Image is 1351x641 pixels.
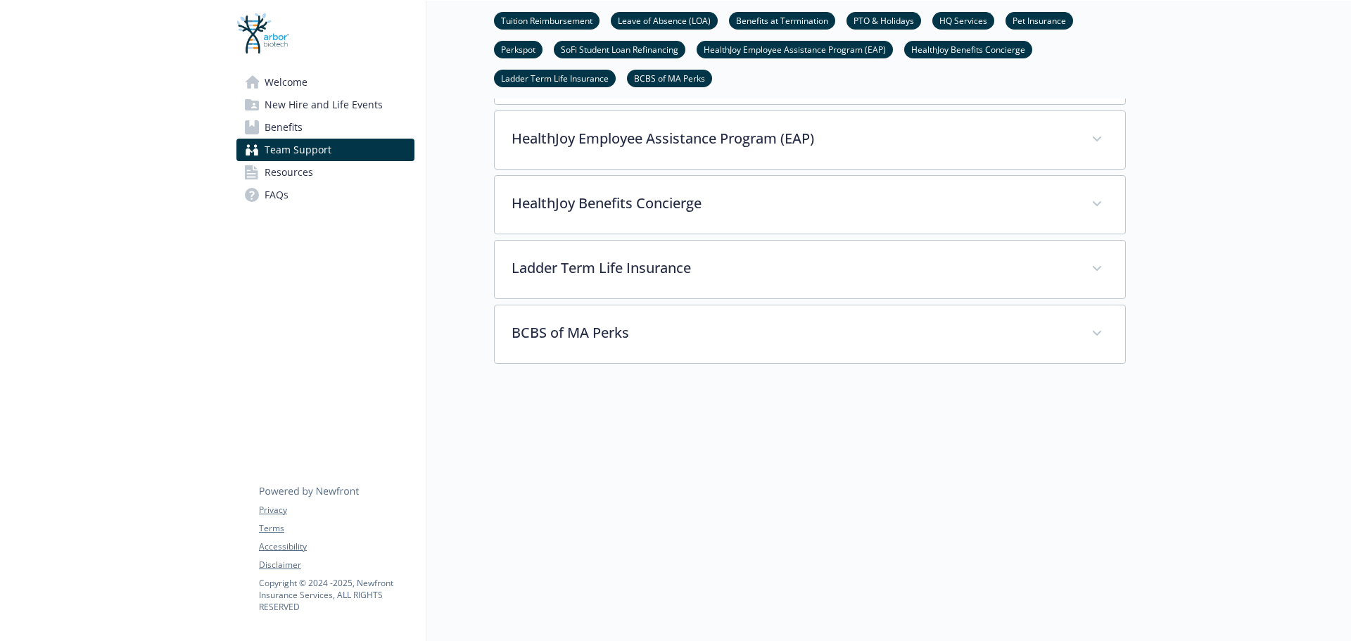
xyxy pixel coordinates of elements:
[512,193,1074,214] p: HealthJoy Benefits Concierge
[259,522,414,535] a: Terms
[494,13,600,27] a: Tuition Reimbursement
[611,13,718,27] a: Leave of Absence (LOA)
[236,139,414,161] a: Team Support
[495,305,1125,363] div: BCBS of MA Perks
[236,71,414,94] a: Welcome
[512,128,1074,149] p: HealthJoy Employee Assistance Program (EAP)
[512,322,1074,343] p: BCBS of MA Perks
[236,94,414,116] a: New Hire and Life Events
[236,161,414,184] a: Resources
[846,13,921,27] a: PTO & Holidays
[259,577,414,613] p: Copyright © 2024 - 2025 , Newfront Insurance Services, ALL RIGHTS RESERVED
[1006,13,1073,27] a: Pet Insurance
[495,241,1125,298] div: Ladder Term Life Insurance
[932,13,994,27] a: HQ Services
[259,559,414,571] a: Disclaimer
[265,71,307,94] span: Welcome
[512,258,1074,279] p: Ladder Term Life Insurance
[265,94,383,116] span: New Hire and Life Events
[494,42,543,56] a: Perkspot
[729,13,835,27] a: Benefits at Termination
[265,116,303,139] span: Benefits
[265,139,331,161] span: Team Support
[627,71,712,84] a: BCBS of MA Perks
[259,504,414,516] a: Privacy
[494,71,616,84] a: Ladder Term Life Insurance
[236,116,414,139] a: Benefits
[904,42,1032,56] a: HealthJoy Benefits Concierge
[554,42,685,56] a: SoFi Student Loan Refinancing
[495,176,1125,234] div: HealthJoy Benefits Concierge
[236,184,414,206] a: FAQs
[495,111,1125,169] div: HealthJoy Employee Assistance Program (EAP)
[697,42,893,56] a: HealthJoy Employee Assistance Program (EAP)
[265,184,288,206] span: FAQs
[265,161,313,184] span: Resources
[259,540,414,553] a: Accessibility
